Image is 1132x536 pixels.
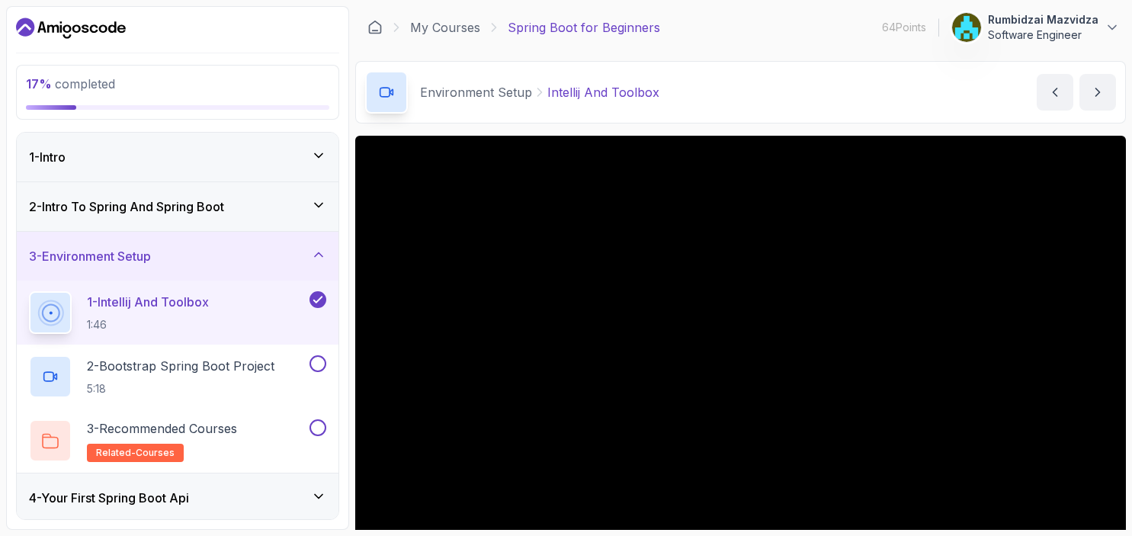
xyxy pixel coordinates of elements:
[29,291,326,334] button: 1-Intellij And Toolbox1:46
[882,20,926,35] p: 64 Points
[17,473,338,522] button: 4-Your First Spring Boot Api
[508,18,660,37] p: Spring Boot for Beginners
[87,381,274,396] p: 5:18
[29,489,189,507] h3: 4 - Your First Spring Boot Api
[29,148,66,166] h3: 1 - Intro
[420,83,532,101] p: Environment Setup
[87,317,209,332] p: 1:46
[96,447,175,459] span: related-courses
[988,27,1098,43] p: Software Engineer
[29,197,224,216] h3: 2 - Intro To Spring And Spring Boot
[1068,475,1117,521] iframe: chat widget
[17,232,338,281] button: 3-Environment Setup
[26,76,115,91] span: completed
[29,247,151,265] h3: 3 - Environment Setup
[410,18,480,37] a: My Courses
[1037,74,1073,111] button: previous content
[17,182,338,231] button: 2-Intro To Spring And Spring Boot
[547,83,659,101] p: Intellij And Toolbox
[87,419,237,438] p: 3 - Recommended Courses
[952,13,981,42] img: user profile image
[842,151,1117,467] iframe: chat widget
[26,76,52,91] span: 17 %
[367,20,383,35] a: Dashboard
[17,133,338,181] button: 1-Intro
[951,12,1120,43] button: user profile imageRumbidzai MazvidzaSoftware Engineer
[87,293,209,311] p: 1 - Intellij And Toolbox
[29,419,326,462] button: 3-Recommended Coursesrelated-courses
[1079,74,1116,111] button: next content
[988,12,1098,27] p: Rumbidzai Mazvidza
[29,355,326,398] button: 2-Bootstrap Spring Boot Project5:18
[16,16,126,40] a: Dashboard
[87,357,274,375] p: 2 - Bootstrap Spring Boot Project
